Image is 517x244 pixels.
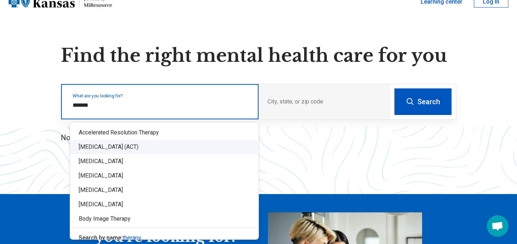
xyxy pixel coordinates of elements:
label: What are you looking for? [73,94,250,98]
div: Open chat [487,215,508,237]
div: [MEDICAL_DATA] [70,197,258,212]
h1: Find the right mental health care for you [61,45,456,66]
p: Not sure what you’re looking for? [61,133,456,143]
button: Search [394,88,452,115]
div: [MEDICAL_DATA] [70,154,258,169]
span: Search by name: [79,234,123,241]
div: [MEDICAL_DATA] [70,169,258,183]
div: Accelerated Resolution Therapy [70,125,258,140]
span: therapy [123,234,141,241]
div: [MEDICAL_DATA] (ACT) [70,140,258,154]
div: [MEDICAL_DATA] [70,183,258,197]
div: Body Image Therapy [70,212,258,226]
